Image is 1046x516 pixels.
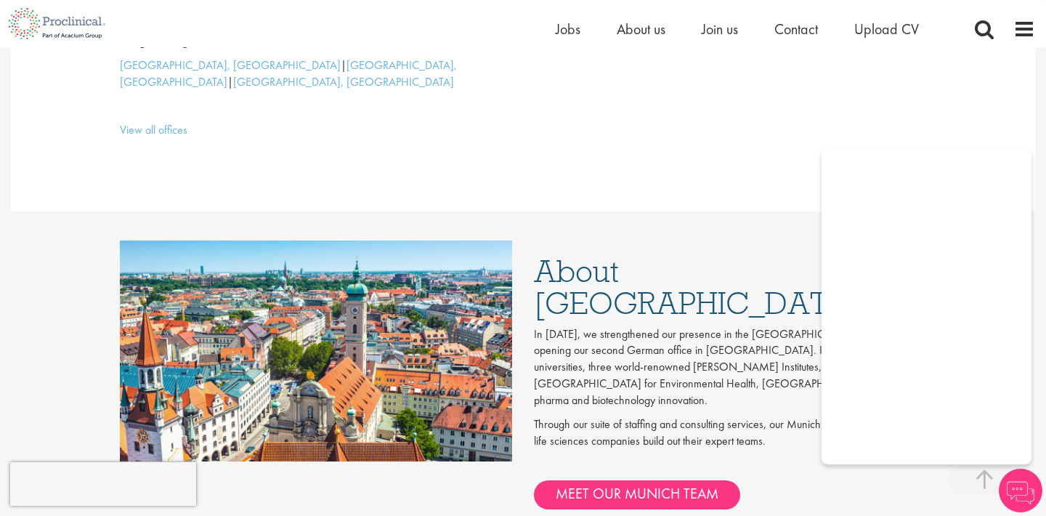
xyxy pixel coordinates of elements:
[556,20,580,39] a: Jobs
[120,122,187,137] a: View all offices
[774,20,818,39] a: Contact
[10,462,196,506] iframe: reCAPTCHA
[854,20,919,39] a: Upload CV
[617,20,665,39] a: About us
[999,469,1042,512] img: Chatbot
[233,74,454,89] a: [GEOGRAPHIC_DATA], [GEOGRAPHIC_DATA]
[534,416,926,450] p: Through our suite of staffing and consulting services, our Munich team are here to help life scie...
[534,480,740,509] a: MEET OUR MUNICH TEAM
[120,57,512,91] p: | |
[534,255,926,319] h1: About [GEOGRAPHIC_DATA]
[120,57,341,73] a: [GEOGRAPHIC_DATA], [GEOGRAPHIC_DATA]
[120,57,457,89] a: [GEOGRAPHIC_DATA], [GEOGRAPHIC_DATA]
[534,326,926,409] p: In [DATE], we strengthened our presence in the [GEOGRAPHIC_DATA] region by opening our second Ger...
[702,20,738,39] a: Join us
